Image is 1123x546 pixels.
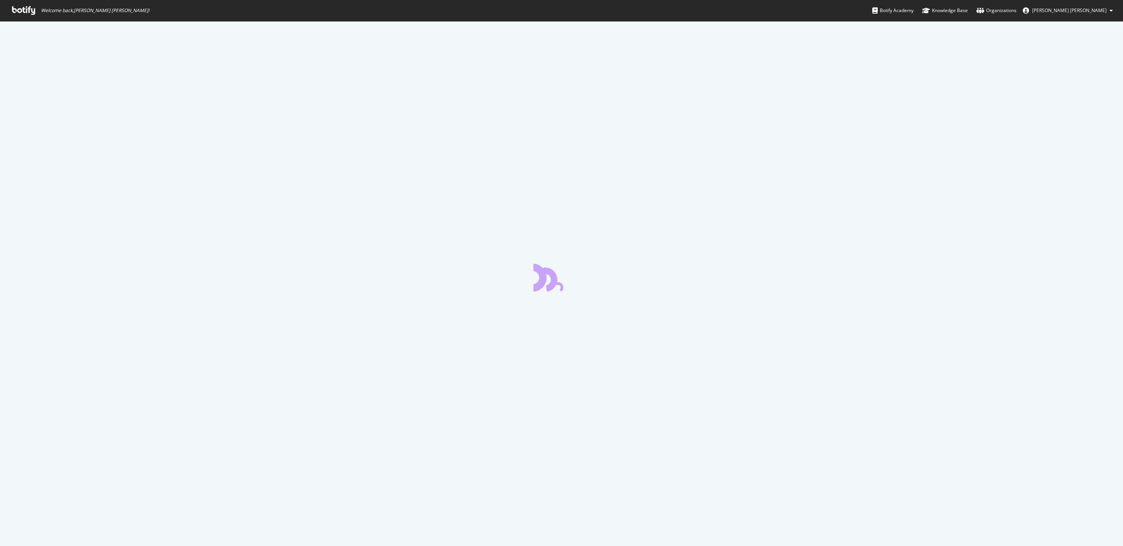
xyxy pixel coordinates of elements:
[41,7,149,14] span: Welcome back, [PERSON_NAME] [PERSON_NAME] !
[1032,7,1107,14] span: Jon Eric Dela Cruz
[922,7,968,14] div: Knowledge Base
[872,7,914,14] div: Botify Academy
[1017,4,1119,17] button: [PERSON_NAME] [PERSON_NAME]
[976,7,1017,14] div: Organizations
[533,263,590,292] div: animation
